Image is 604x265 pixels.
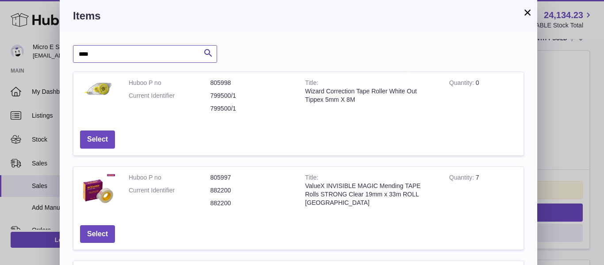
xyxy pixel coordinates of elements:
dd: 882200 [210,199,292,207]
dd: 805997 [210,173,292,182]
dd: 799500/1 [210,92,292,100]
strong: Quantity [449,174,476,183]
dt: Current Identifier [129,186,210,195]
button: Select [80,225,115,243]
strong: Title [305,79,318,88]
div: Wizard Correction Tape Roller White Out Tippex 5mm X 8M [305,87,436,104]
td: 7 [443,167,524,219]
button: Select [80,131,115,149]
dd: 882200 [210,186,292,195]
dt: Current Identifier [129,92,210,100]
dd: 799500/1 [210,104,292,113]
img: Wizard Correction Tape Roller White Out Tippex 5mm X 8M [80,79,115,101]
button: × [522,7,533,18]
h3: Items [73,9,524,23]
dt: Huboo P no [129,173,210,182]
td: 0 [443,72,524,124]
strong: Title [305,174,318,183]
dt: Huboo P no [129,79,210,87]
strong: Quantity [449,79,476,88]
img: ValueX INVISIBLE MAGIC Mending TAPE Rolls STRONG Clear 19mm x 33m ROLL NEW UK [80,173,115,209]
dd: 805998 [210,79,292,87]
div: ValueX INVISIBLE MAGIC Mending TAPE Rolls STRONG Clear 19mm x 33m ROLL [GEOGRAPHIC_DATA] [305,182,436,207]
